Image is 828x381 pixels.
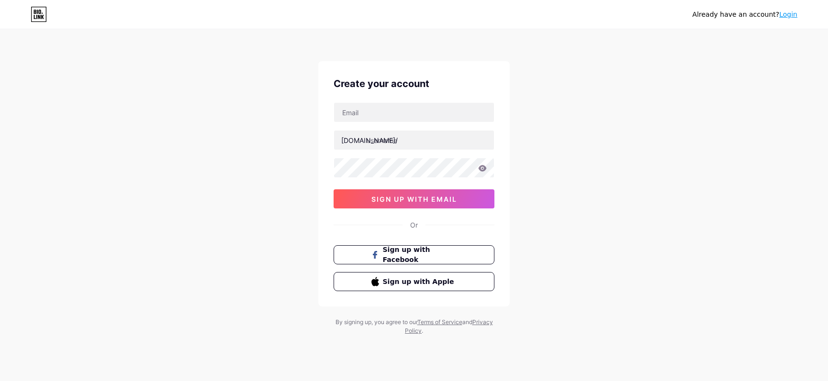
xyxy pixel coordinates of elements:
[371,195,457,203] span: sign up with email
[417,318,462,326] a: Terms of Service
[334,131,494,150] input: username
[334,76,494,91] div: Create your account
[334,103,494,122] input: Email
[334,245,494,264] button: Sign up with Facebook
[383,245,457,265] span: Sign up with Facebook
[383,277,457,287] span: Sign up with Apple
[410,220,418,230] div: Or
[341,135,398,145] div: [DOMAIN_NAME]/
[334,272,494,291] button: Sign up with Apple
[693,10,797,20] div: Already have an account?
[334,189,494,208] button: sign up with email
[333,318,495,335] div: By signing up, you agree to our and .
[779,11,797,18] a: Login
